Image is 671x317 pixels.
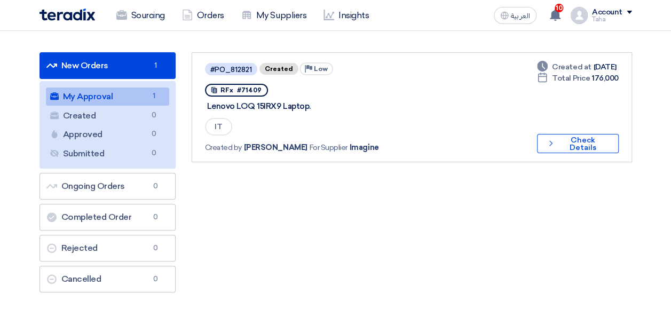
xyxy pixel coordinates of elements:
a: Ongoing Orders0 [40,173,176,200]
span: Imagine [350,142,379,153]
span: Low [314,65,328,73]
a: My Suppliers [233,4,315,27]
a: Insights [315,4,377,27]
a: Orders [173,4,233,27]
span: 0 [149,212,162,223]
a: Created [46,107,169,125]
a: Sourcing [108,4,173,27]
span: Total Price [552,73,590,84]
span: [PERSON_NAME] [244,142,307,153]
button: العربية [494,7,536,24]
span: 0 [149,243,162,253]
div: 176,000 [537,73,618,84]
span: IT [205,118,232,136]
img: profile_test.png [571,7,588,24]
span: 0 [148,110,161,121]
div: #PO_812821 [210,66,252,73]
a: Rejected0 [40,235,176,261]
a: New Orders1 [40,52,176,79]
div: [DATE] [537,61,616,73]
span: 0 [149,274,162,284]
button: Check Details [537,134,618,153]
a: My Approval [46,88,169,106]
div: Account [592,8,622,17]
span: For Supplier [309,142,347,153]
span: 1 [149,60,162,71]
img: Teradix logo [40,9,95,21]
span: RFx [220,86,233,94]
div: Taha [592,17,632,22]
span: العربية [511,12,530,20]
span: Created [259,63,298,75]
a: Cancelled0 [40,266,176,292]
div: Lenovo LOQ 15IRX9 Laptop. [207,101,474,111]
span: #71409 [237,86,262,94]
span: Created by [205,142,242,153]
span: 10 [555,4,563,12]
span: 1 [148,91,161,102]
span: 0 [148,148,161,159]
a: Submitted [46,145,169,163]
a: Approved [46,125,169,144]
span: Created at [552,61,591,73]
a: Completed Order0 [40,204,176,231]
span: 0 [148,129,161,140]
span: 0 [149,181,162,192]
